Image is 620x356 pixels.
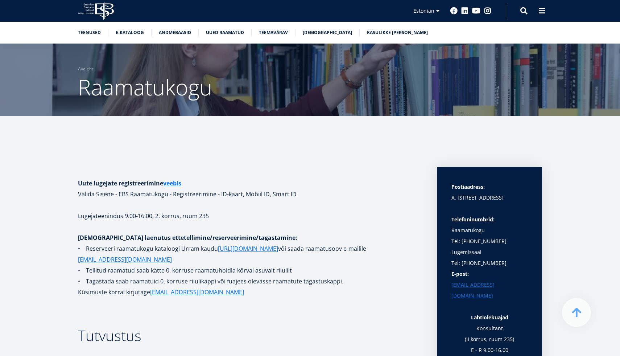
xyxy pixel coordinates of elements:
[78,276,422,287] p: • Tagastada saab raamatuid 0. korruse riiulikappi või fuajees olevasse raamatute tagastuskappi.
[451,258,528,269] p: Tel: [PHONE_NUMBER]
[218,243,278,254] a: [URL][DOMAIN_NAME]
[484,7,491,15] a: Instagram
[78,178,422,200] h1: . Valida Sisene - EBS Raamatukogu - Registreerimine - ID-kaart, Mobiil ID, Smart ID
[150,287,244,298] a: [EMAIL_ADDRESS][DOMAIN_NAME]
[367,29,428,36] a: Kasulikke [PERSON_NAME]
[78,29,101,36] a: Teenused
[78,234,297,242] strong: [DEMOGRAPHIC_DATA] laenutus ettetellimine/reserveerimine/tagastamine:
[159,29,191,36] a: Andmebaasid
[78,179,181,187] strong: Uute lugejate registreerimine
[78,287,422,298] p: Küsimuste korral kirjutage
[471,314,508,321] strong: Lahtiolekuajad
[303,29,352,36] a: [DEMOGRAPHIC_DATA]
[78,265,422,276] p: • Tellitud raamatud saab kätte 0. korruse raamatuhoidla kõrval asuvalt riiulilt
[451,214,528,236] p: Raamatukogu
[78,326,141,345] span: Tutvustus
[78,210,422,221] p: Lugejateenindus 9.00-16.00, 2. korrus, ruum 235
[206,29,244,36] a: Uued raamatud
[461,7,468,15] a: Linkedin
[78,72,212,102] span: Raamatukogu
[451,216,495,223] strong: Telefoninumbrid:
[78,243,422,265] p: • Reserveeri raamatukogu kataloogi Urram kaudu või saada raamatusoov e-mailile
[450,7,458,15] a: Facebook
[78,65,93,73] a: Avaleht
[259,29,288,36] a: Teemavärav
[451,192,528,203] p: A. [STREET_ADDRESS]
[451,270,469,277] strong: E-post:
[116,29,144,36] a: E-kataloog
[78,254,172,265] a: [EMAIL_ADDRESS][DOMAIN_NAME]
[451,183,485,190] strong: Postiaadress:
[472,7,480,15] a: Youtube
[451,236,528,258] p: Tel: [PHONE_NUMBER] Lugemissaal
[451,279,528,301] a: [EMAIL_ADDRESS][DOMAIN_NAME]
[163,178,181,189] a: veebis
